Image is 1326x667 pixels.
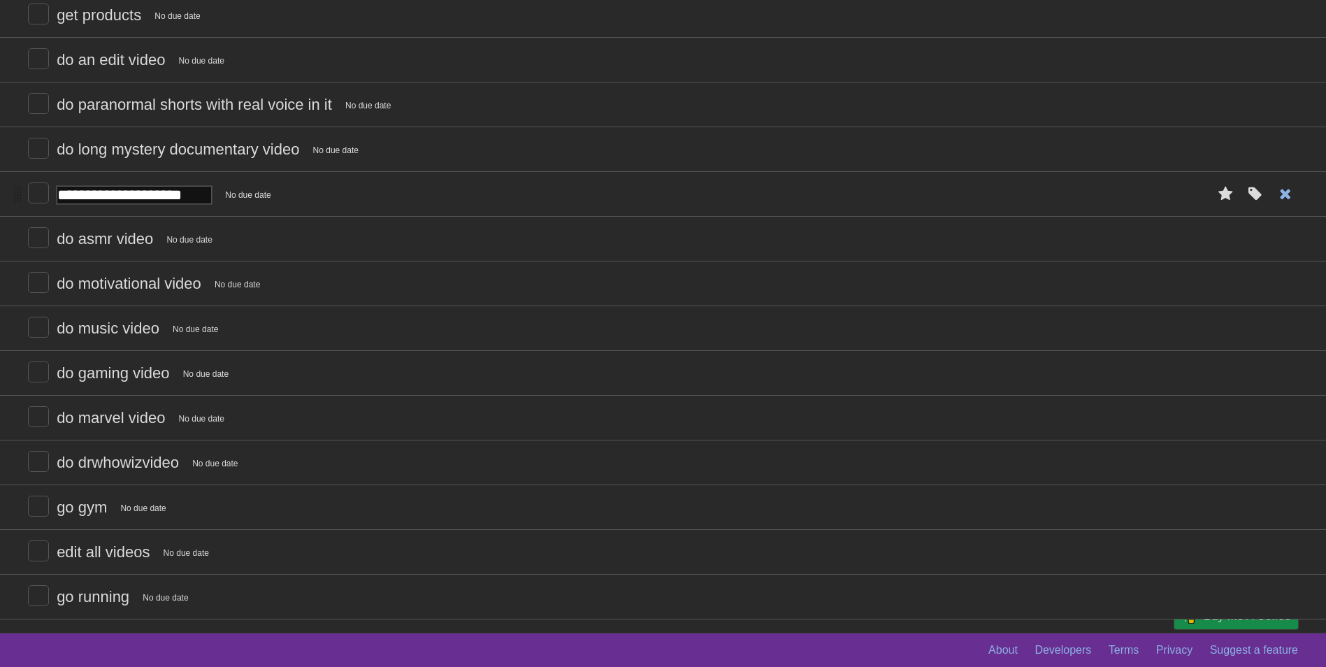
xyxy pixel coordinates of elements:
span: No due date [158,547,215,559]
label: Done [28,48,49,69]
span: do marvel video [57,409,168,426]
label: Done [28,496,49,517]
span: No due date [161,234,217,246]
span: No due date [308,144,364,157]
span: do paranormal shorts with real voice in it [57,96,336,113]
label: Done [28,540,49,561]
label: Done [28,138,49,159]
span: go running [57,588,133,605]
span: do motivational video [57,275,205,292]
span: do music video [57,320,163,337]
span: No due date [173,413,230,425]
label: Done [28,182,49,203]
a: Developers [1035,637,1091,664]
label: Done [28,3,49,24]
span: No due date [187,457,243,470]
label: Done [28,227,49,248]
label: Star task [1213,182,1239,206]
span: do drwhowizvideo [57,454,182,471]
span: No due date [149,10,206,22]
span: No due date [178,368,234,380]
label: Done [28,585,49,606]
span: No due date [219,189,276,201]
span: go gym [57,499,110,516]
label: Done [28,272,49,293]
span: edit all videos [57,543,153,561]
span: No due date [209,278,266,291]
span: Buy me a coffee [1204,604,1291,629]
span: No due date [167,323,224,336]
span: get products [57,6,145,24]
span: No due date [115,502,171,515]
a: About [988,637,1018,664]
span: do long mystery documentary video [57,141,303,158]
label: Done [28,317,49,338]
label: Done [28,406,49,427]
label: Done [28,93,49,114]
a: Privacy [1156,637,1192,664]
span: do gaming video [57,364,173,382]
label: Done [28,451,49,472]
span: do an edit video [57,51,168,69]
label: Done [28,361,49,382]
span: No due date [137,591,194,604]
a: Terms [1109,637,1139,664]
span: No due date [173,55,230,67]
span: No due date [340,99,396,112]
span: do asmr video [57,230,157,248]
a: Suggest a feature [1210,637,1298,664]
